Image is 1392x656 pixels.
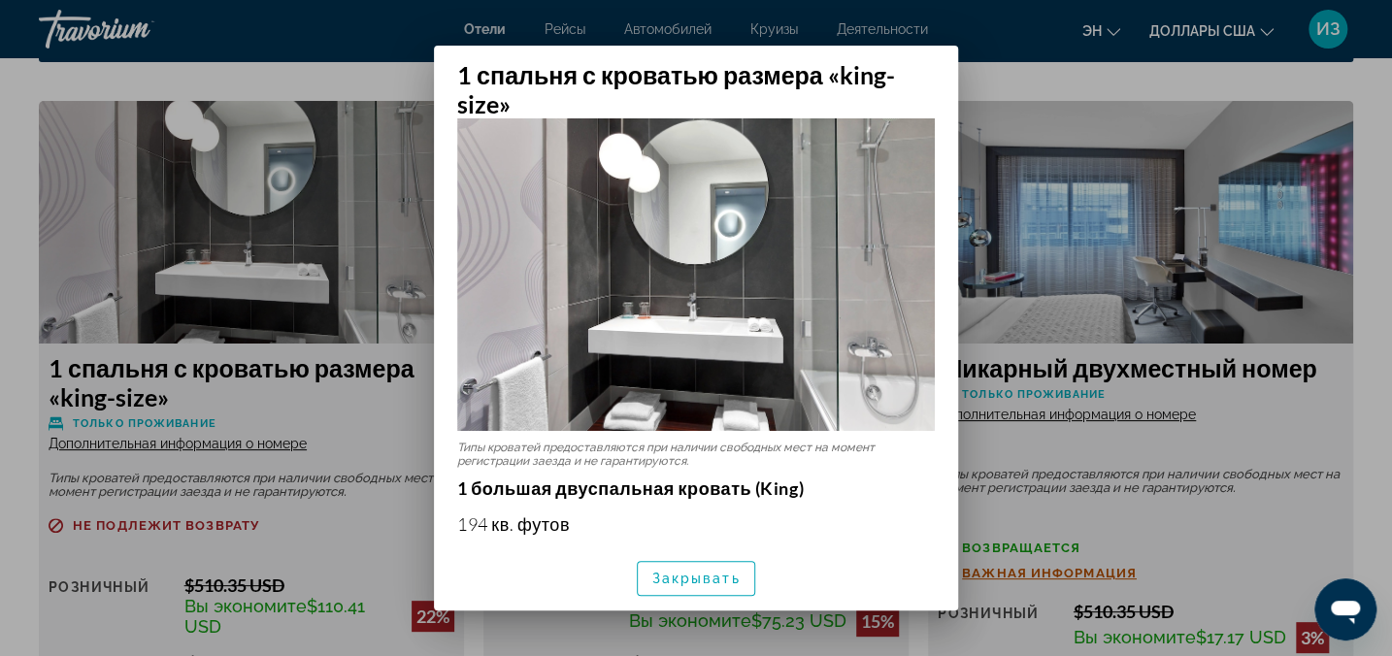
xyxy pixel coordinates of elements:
iframe: Кнопка запуска окна обмена сообщениями [1314,578,1376,640]
p: 194 кв. футов [457,513,935,535]
strong: 1 большая двуспальная кровать (King) [457,477,804,499]
h2: 1 спальня с кроватью размера «king-size» [434,46,958,118]
span: Закрывать [652,571,741,586]
img: 1 спальня с кроватью размера «king-size» [457,113,935,431]
button: Закрывать [637,561,756,596]
p: Типы кроватей предоставляются при наличии свободных мест на момент регистрации заезда и не гарант... [457,441,935,468]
